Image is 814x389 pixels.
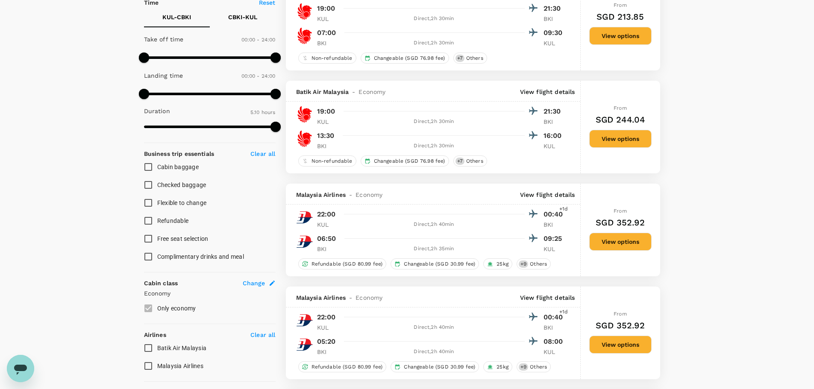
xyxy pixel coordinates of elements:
span: + 9 [519,363,528,371]
button: View options [589,336,652,354]
span: From [614,208,627,214]
p: 22:00 [317,209,336,219]
p: Clear all [250,149,275,158]
button: View options [589,130,652,148]
img: OD [296,130,313,147]
span: Changeable (SGD 30.99 fee) [400,260,479,268]
span: Checked baggage [157,181,206,188]
span: 00:00 - 24:00 [241,73,276,79]
div: 25kg [483,361,512,372]
img: OD [296,106,313,123]
img: MH [296,312,313,329]
p: 00:40 [544,312,565,322]
span: Batik Air Malaysia [157,345,207,351]
div: Direct , 2h 40min [344,220,525,229]
p: 19:00 [317,106,335,117]
p: 07:00 [317,28,336,38]
div: +7Others [453,53,487,64]
div: Changeable (SGD 30.99 fee) [391,361,479,372]
span: 25kg [493,363,512,371]
span: Refundable [157,217,189,224]
span: - [346,190,356,199]
p: KUL [317,117,338,126]
h6: SGD 213.85 [597,10,644,23]
span: Cabin baggage [157,164,199,170]
strong: Airlines [144,331,166,338]
p: 22:00 [317,312,336,322]
span: Changeable (SGD 30.99 fee) [400,363,479,371]
button: View options [589,27,652,45]
p: 13:30 [317,131,335,141]
div: Direct , 2h 40min [344,323,525,332]
p: KUL [317,15,338,23]
span: Others [526,260,550,268]
span: Others [526,363,550,371]
p: 09:25 [544,234,565,244]
div: Changeable (SGD 30.99 fee) [391,258,479,269]
p: Landing time [144,71,183,80]
p: 09:30 [544,28,565,38]
p: KUL [317,323,338,332]
div: Non-refundable [298,53,356,64]
div: Changeable (SGD 76.98 fee) [361,155,449,167]
p: Economy [144,289,276,298]
span: + 7 [455,55,464,62]
p: View flight details [520,293,575,302]
span: Free seat selection [157,235,209,242]
img: MH [296,336,313,353]
span: Others [463,158,487,165]
p: CBKI - KUL [228,13,257,21]
p: KUL [544,245,565,253]
span: From [614,311,627,317]
div: Changeable (SGD 76.98 fee) [361,53,449,64]
span: - [346,293,356,302]
span: Non-refundable [308,158,356,165]
p: 08:00 [544,336,565,347]
p: View flight details [520,88,575,96]
div: Direct , 2h 30min [344,15,525,23]
p: 16:00 [544,131,565,141]
img: OD [296,3,313,20]
h6: SGD 352.92 [596,319,645,332]
div: Direct , 2h 40min [344,348,525,356]
p: KUL - CBKI [162,13,191,21]
span: 00:00 - 24:00 [241,37,276,43]
span: Malaysia Airlines [296,293,346,302]
div: +7Others [453,155,487,167]
p: 21:30 [544,3,565,14]
p: BKI [544,323,565,332]
p: BKI [544,220,565,229]
span: Refundable (SGD 80.99 fee) [308,363,386,371]
p: 00:40 [544,209,565,219]
img: MH [296,233,313,250]
div: 25kg [483,258,512,269]
div: +9Others [517,258,551,269]
div: Direct , 2h 30min [344,39,525,47]
div: Refundable (SGD 80.99 fee) [298,361,387,372]
span: Only economy [157,305,196,312]
p: BKI [544,15,565,23]
span: +1d [559,308,568,316]
p: View flight details [520,190,575,199]
p: BKI [317,245,338,253]
p: Clear all [250,331,275,339]
p: KUL [544,348,565,356]
span: + 7 [455,158,464,165]
p: BKI [317,39,338,47]
span: Malaysia Airlines [296,190,346,199]
div: Direct , 2h 35min [344,245,525,253]
span: Refundable (SGD 80.99 fee) [308,260,386,268]
span: +1d [559,205,568,214]
p: 05:20 [317,336,336,347]
p: 06:50 [317,234,336,244]
div: Direct , 2h 30min [344,117,525,126]
iframe: Button to launch messaging window [7,355,34,382]
p: KUL [544,142,565,150]
span: Non-refundable [308,55,356,62]
p: KUL [544,39,565,47]
span: - [349,88,359,96]
span: Economy [356,293,382,302]
p: 21:30 [544,106,565,117]
span: Batik Air Malaysia [296,88,349,96]
span: 5.10 hours [250,109,276,115]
